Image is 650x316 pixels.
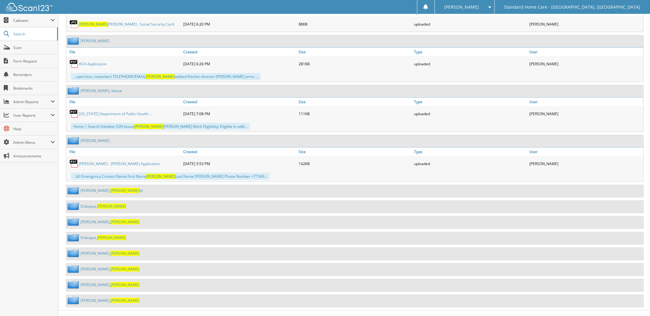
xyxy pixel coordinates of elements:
a: Size [297,48,412,56]
span: Cabinets [13,18,51,23]
img: folder2.png [68,281,81,289]
a: HCA Application [79,61,106,67]
img: folder2.png [68,249,81,257]
a: File [66,98,182,106]
div: [PERSON_NAME] [528,107,644,120]
a: Type [413,148,528,156]
span: Form Request [13,59,55,64]
span: Admin Reports [13,99,51,104]
span: [PERSON_NAME] [445,5,479,9]
span: Search [13,31,54,37]
a: [PERSON_NAME],[PERSON_NAME] [81,251,139,256]
a: User [528,98,644,106]
span: Reminders [13,72,55,77]
img: JPG.png [69,19,79,29]
img: PDF.png [69,159,79,168]
div: [PERSON_NAME] [528,58,644,70]
a: User [528,48,644,56]
a: Created [182,98,297,106]
img: folder2.png [68,37,81,45]
div: 142KB [297,157,412,170]
a: [PERSON_NAME],[PERSON_NAME] [81,282,139,287]
span: [PERSON_NAME] [110,282,139,287]
div: ...60 Emergency Contact Name First Name Last Name [PERSON_NAME] Phone Number +77349... [71,173,270,180]
a: File [66,48,182,56]
span: Scan [13,45,55,50]
div: 281KB [297,58,412,70]
a: [PERSON_NAME], Itease [81,88,122,93]
a: [PERSON_NAME],[PERSON_NAME]ld [81,188,143,193]
span: User Reports [13,113,51,118]
a: File [66,148,182,156]
div: [DATE] 5:53 PM [182,157,297,170]
img: folder2.png [68,87,81,95]
img: folder2.png [68,297,81,304]
div: [DATE] 6:26 PM [182,58,297,70]
span: Announcements [13,153,55,159]
span: [PERSON_NAME] [110,219,139,225]
a: [PERSON_NAME],[PERSON_NAME] [81,219,139,225]
a: User [528,148,644,156]
span: Admin Menu [13,140,51,145]
a: Size [297,98,412,106]
a: Dubuque,[PERSON_NAME] [81,235,126,240]
span: [PERSON_NAME] [110,188,139,193]
a: Created [182,148,297,156]
a: [PERSON_NAME],[PERSON_NAME] [81,266,139,272]
span: [PERSON_NAME] [110,266,139,272]
img: folder2.png [68,187,81,194]
a: Size [297,148,412,156]
img: folder2.png [68,234,81,241]
span: [PERSON_NAME] [110,251,139,256]
span: [PERSON_NAME] [134,124,163,129]
span: [PERSON_NAME] [79,22,108,27]
div: [DATE] 6:20 PM [182,18,297,30]
a: Dubuque,[PERSON_NAME] [81,204,126,209]
span: Help [13,126,55,132]
a: [PERSON_NAME] [81,138,110,143]
img: scan123-logo-white.svg [6,3,52,11]
a: [PERSON_NAME],[PERSON_NAME] [81,298,139,303]
div: uploaded [413,107,528,120]
div: Home | Search Validate SSN Itease [PERSON_NAME] Work Eligibility: Eligible In addi... [71,123,250,130]
div: uploaded [413,18,528,30]
div: [PERSON_NAME] [528,157,644,170]
span: Standard Home Care - [GEOGRAPHIC_DATA], [GEOGRAPHIC_DATA] [504,5,640,9]
span: [PERSON_NAME] [110,298,139,303]
a: [PERSON_NAME][PERSON_NAME] - Social Security Card [79,22,174,27]
span: Bookmarks [13,86,55,91]
img: folder2.png [68,265,81,273]
div: [PERSON_NAME] [528,18,644,30]
img: PDF.png [69,59,79,68]
a: [PERSON_NAME] [81,38,110,43]
div: uploaded [413,58,528,70]
div: 111KB [297,107,412,120]
div: ...upervisor, coworker) TELEPHONE/EMAIL walked Kitchen director [PERSON_NAME] arms ... [71,73,261,80]
a: Created [182,48,297,56]
div: 88KB [297,18,412,30]
a: Type [413,98,528,106]
span: [PERSON_NAME] [146,74,175,79]
img: PDF.png [69,109,79,118]
span: [PERSON_NAME] [146,174,175,179]
a: Type [413,48,528,56]
img: folder2.png [68,137,81,144]
a: [PERSON_NAME] - [PERSON_NAME] Application [79,161,160,166]
div: uploaded [413,157,528,170]
img: folder2.png [68,202,81,210]
a: [US_STATE] Department of Public Health ... [79,111,152,116]
div: [DATE] 7:08 PM [182,107,297,120]
span: [PERSON_NAME] [97,235,126,240]
span: [PERSON_NAME] [97,204,126,209]
img: folder2.png [68,218,81,226]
